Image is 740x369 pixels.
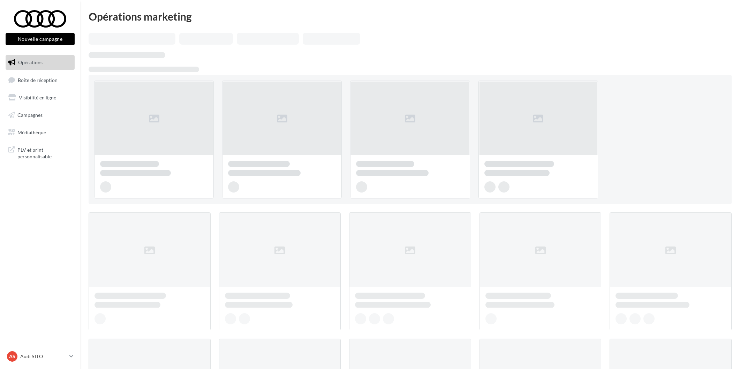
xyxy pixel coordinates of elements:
[6,350,75,363] a: AS Audi STLO
[20,353,67,360] p: Audi STLO
[9,353,15,360] span: AS
[18,77,58,83] span: Boîte de réception
[4,73,76,88] a: Boîte de réception
[4,142,76,163] a: PLV et print personnalisable
[17,112,43,118] span: Campagnes
[6,33,75,45] button: Nouvelle campagne
[17,129,46,135] span: Médiathèque
[19,95,56,100] span: Visibilité en ligne
[4,55,76,70] a: Opérations
[4,90,76,105] a: Visibilité en ligne
[18,59,43,65] span: Opérations
[17,145,72,160] span: PLV et print personnalisable
[4,108,76,122] a: Campagnes
[89,11,732,22] div: Opérations marketing
[4,125,76,140] a: Médiathèque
